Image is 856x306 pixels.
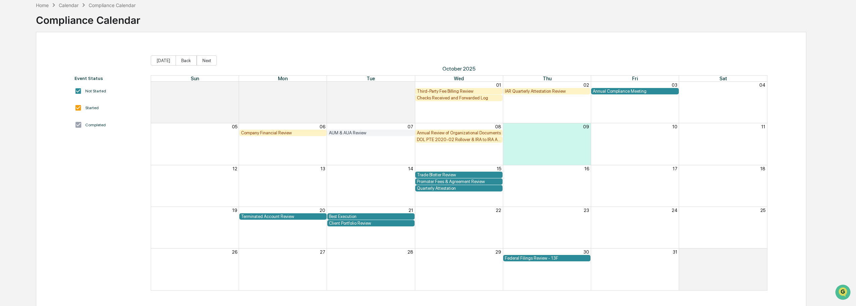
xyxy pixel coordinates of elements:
span: Preclearance [13,85,43,91]
a: 🗄️Attestations [46,82,86,94]
button: 03 [672,82,677,88]
span: October 2025 [151,65,767,72]
div: Compliance Calendar [89,2,136,8]
button: 30 [408,82,413,88]
div: Annual Review of Organizational Documents [417,130,501,135]
div: We're available if you need us! [23,58,85,63]
div: Compliance Calendar [36,9,140,26]
button: 08 [495,124,501,129]
button: 02 [583,82,589,88]
button: 06 [320,124,325,129]
button: 17 [673,166,677,171]
button: 11 [761,124,765,129]
button: 05 [232,124,237,129]
div: Month View [151,75,767,291]
div: Start new chat [23,51,110,58]
button: 25 [760,208,765,213]
span: Pylon [67,114,81,119]
div: Federal Filings Review - 13F [505,256,589,261]
span: Sat [719,76,727,81]
div: Terminated Account Review [241,214,325,219]
div: 🔎 [7,98,12,103]
button: 31 [673,249,677,255]
span: Thu [543,76,552,81]
span: Data Lookup [13,97,42,104]
button: 01 [760,249,765,255]
div: Promoter Fees & Agreement Review [417,179,501,184]
button: 28 [408,249,413,255]
div: Company Financial Review [241,130,325,135]
div: Not Started [85,89,106,93]
div: Trade Blotter Review [417,172,501,177]
button: Start new chat [114,53,122,61]
button: 09 [583,124,589,129]
button: 20 [320,208,325,213]
div: Client Portfolio Review [329,221,413,226]
button: 21 [409,208,413,213]
div: Started [85,105,99,110]
span: Wed [454,76,464,81]
div: Completed [85,123,106,127]
button: 19 [232,208,237,213]
img: 1746055101610-c473b297-6a78-478c-a979-82029cc54cd1 [7,51,19,63]
button: 29 [320,82,325,88]
div: 🖐️ [7,85,12,91]
button: 29 [495,249,501,255]
p: How can we help? [7,14,122,25]
div: Calendar [59,2,79,8]
button: 24 [672,208,677,213]
div: Event Status [75,76,144,81]
button: 10 [672,124,677,129]
div: Quarterly Attestation [417,186,501,191]
div: DOL PTE 2020-02 Rollover & IRA to IRA Account Review [417,137,501,142]
button: 30 [583,249,589,255]
iframe: Open customer support [835,284,853,302]
button: 28 [232,82,237,88]
a: Powered byPylon [47,114,81,119]
span: Tue [367,76,375,81]
button: 27 [320,249,325,255]
button: 13 [321,166,325,171]
button: 22 [496,208,501,213]
span: Fri [632,76,638,81]
span: Sun [191,76,199,81]
button: 26 [232,249,237,255]
button: 04 [759,82,765,88]
button: Next [197,55,217,65]
div: Home [36,2,49,8]
div: IAR Quarterly Attestation Review [505,89,589,94]
div: 🗄️ [49,85,54,91]
div: Checks Received and Forwarded Log [417,95,501,100]
div: Best Execution [329,214,413,219]
button: 07 [408,124,413,129]
button: 18 [760,166,765,171]
span: Attestations [55,85,83,91]
div: Third-Party Fee Billing Review [417,89,501,94]
button: Back [176,55,197,65]
div: AUM & AUA Review [329,130,413,135]
button: 14 [408,166,413,171]
div: Annual Compliance Meeting [593,89,677,94]
a: 🔎Data Lookup [4,95,45,107]
button: 01 [496,82,501,88]
span: Mon [278,76,288,81]
button: 23 [584,208,589,213]
button: 12 [233,166,237,171]
a: 🖐️Preclearance [4,82,46,94]
button: [DATE] [151,55,176,65]
button: 15 [497,166,501,171]
button: 16 [584,166,589,171]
